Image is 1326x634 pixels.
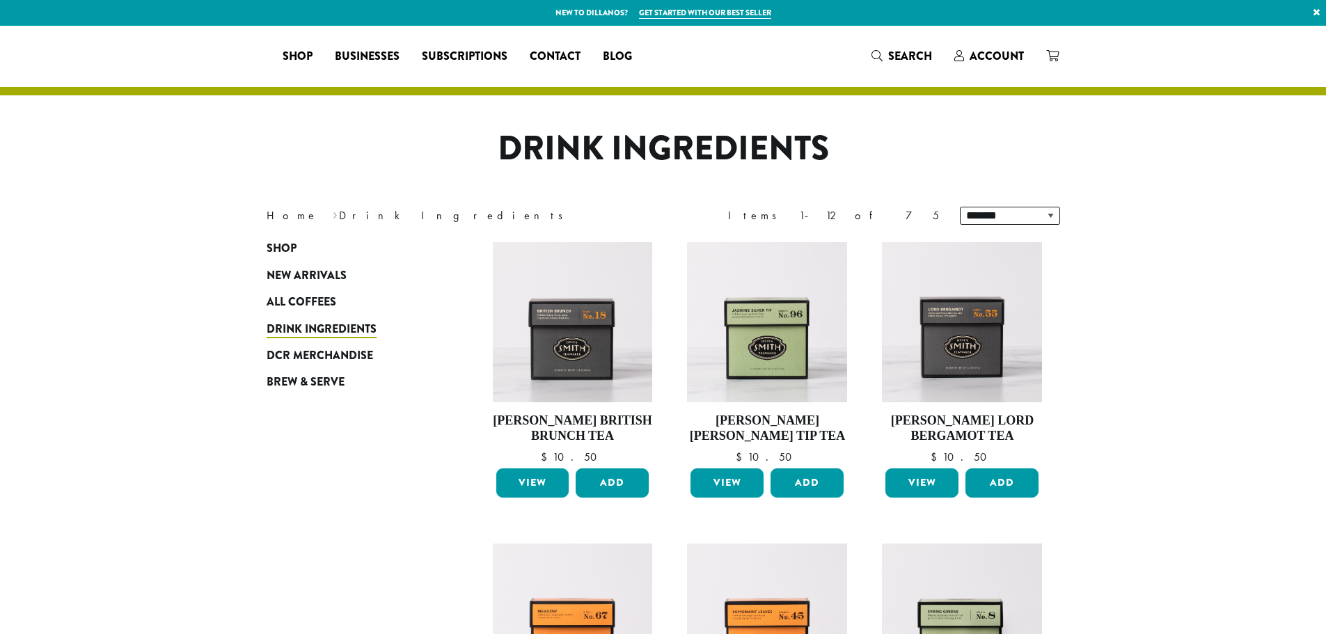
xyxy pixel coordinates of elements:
[267,267,347,285] span: New Arrivals
[687,242,847,463] a: [PERSON_NAME] [PERSON_NAME] Tip Tea $10.50
[267,262,434,289] a: New Arrivals
[771,468,844,498] button: Add
[496,468,569,498] a: View
[931,450,942,464] span: $
[267,315,434,342] a: Drink Ingredients
[492,242,652,402] img: British-Brunch-Signature-Black-Carton-2023-2.jpg
[422,48,507,65] span: Subscriptions
[267,294,336,311] span: All Coffees
[690,468,764,498] a: View
[271,45,324,68] a: Shop
[728,207,939,224] div: Items 1-12 of 75
[736,450,748,464] span: $
[687,413,847,443] h4: [PERSON_NAME] [PERSON_NAME] Tip Tea
[283,48,313,65] span: Shop
[603,48,632,65] span: Blog
[267,369,434,395] a: Brew & Serve
[687,242,847,402] img: Jasmine-Silver-Tip-Signature-Green-Carton-2023.jpg
[639,7,771,19] a: Get started with our best seller
[333,203,338,224] span: ›
[493,413,653,443] h4: [PERSON_NAME] British Brunch Tea
[267,207,642,224] nav: Breadcrumb
[267,321,377,338] span: Drink Ingredients
[267,342,434,369] a: DCR Merchandise
[541,450,603,464] bdi: 10.50
[885,468,958,498] a: View
[267,240,297,257] span: Shop
[970,48,1024,64] span: Account
[493,242,653,463] a: [PERSON_NAME] British Brunch Tea $10.50
[267,347,373,365] span: DCR Merchandise
[860,45,943,68] a: Search
[335,48,400,65] span: Businesses
[530,48,581,65] span: Contact
[541,450,553,464] span: $
[888,48,932,64] span: Search
[267,208,318,223] a: Home
[882,242,1042,402] img: Lord-Bergamot-Signature-Black-Carton-2023-1.jpg
[931,450,993,464] bdi: 10.50
[267,235,434,262] a: Shop
[736,450,798,464] bdi: 10.50
[882,413,1042,443] h4: [PERSON_NAME] Lord Bergamot Tea
[965,468,1039,498] button: Add
[882,242,1042,463] a: [PERSON_NAME] Lord Bergamot Tea $10.50
[267,374,345,391] span: Brew & Serve
[256,129,1071,169] h1: Drink Ingredients
[576,468,649,498] button: Add
[267,289,434,315] a: All Coffees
